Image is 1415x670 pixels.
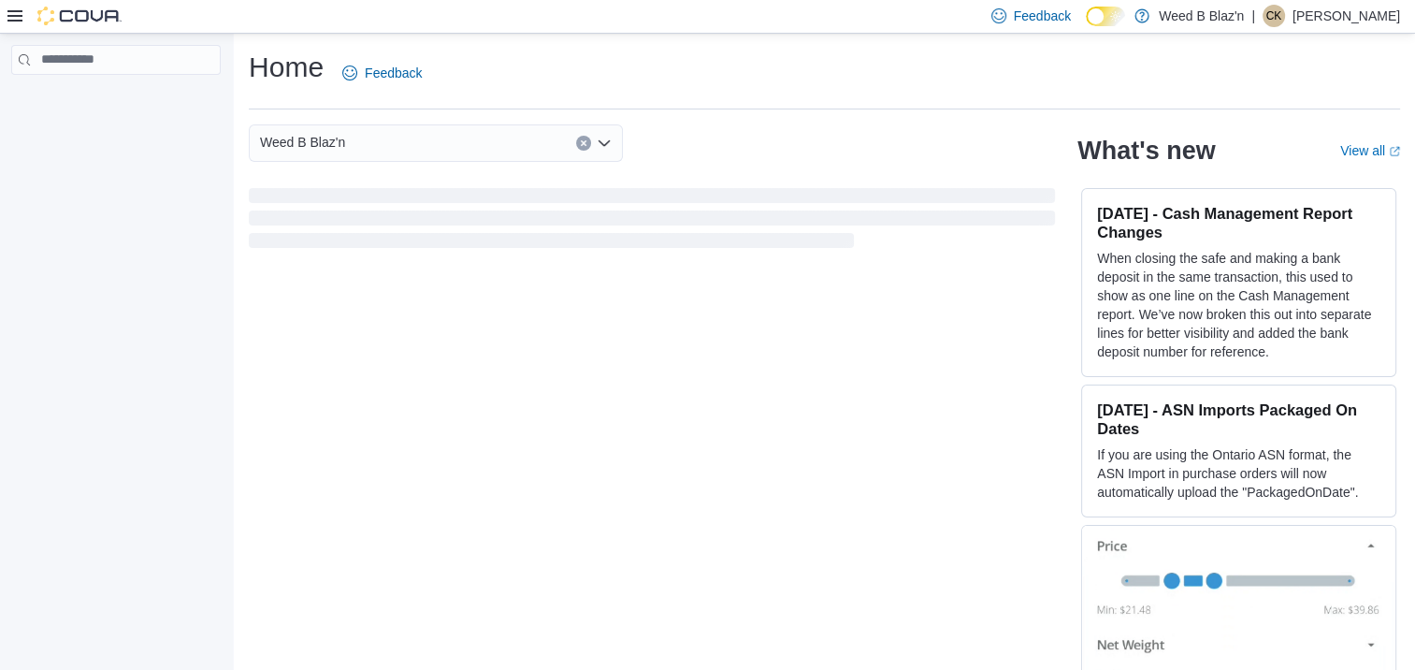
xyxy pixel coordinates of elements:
[597,136,612,151] button: Open list of options
[249,192,1055,252] span: Loading
[249,49,324,86] h1: Home
[1266,5,1282,27] span: CK
[335,54,429,92] a: Feedback
[1097,204,1380,241] h3: [DATE] - Cash Management Report Changes
[1292,5,1400,27] p: [PERSON_NAME]
[1251,5,1255,27] p: |
[365,64,422,82] span: Feedback
[1086,7,1125,26] input: Dark Mode
[1389,146,1400,157] svg: External link
[1340,143,1400,158] a: View allExternal link
[576,136,591,151] button: Clear input
[1077,136,1215,166] h2: What's new
[11,79,221,124] nav: Complex example
[1014,7,1071,25] span: Feedback
[1086,26,1087,27] span: Dark Mode
[1159,5,1244,27] p: Weed B Blaz'n
[260,131,345,153] span: Weed B Blaz'n
[1263,5,1285,27] div: Crystal Kuranyi
[1097,249,1380,361] p: When closing the safe and making a bank deposit in the same transaction, this used to show as one...
[1097,445,1380,502] p: If you are using the Ontario ASN format, the ASN Import in purchase orders will now automatically...
[37,7,122,25] img: Cova
[1097,401,1380,438] h3: [DATE] - ASN Imports Packaged On Dates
